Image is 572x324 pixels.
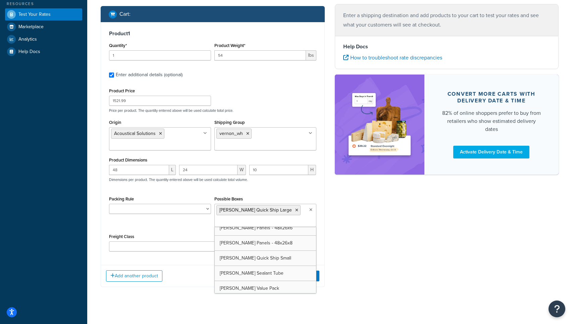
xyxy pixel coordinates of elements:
[5,1,82,7] div: Resources
[18,37,37,42] span: Analytics
[453,146,529,158] a: Activate Delivery Date & Time
[220,285,279,292] span: [PERSON_NAME] Value Pack
[119,11,131,17] h2: Cart :
[109,43,127,48] label: Quantity*
[306,50,316,60] span: lbs
[106,270,162,282] button: Add another product
[109,88,135,93] label: Product Price
[214,120,245,125] label: Shipping Group
[220,254,291,262] span: [PERSON_NAME] Quick Ship Small
[18,12,51,17] span: Test Your Rates
[549,300,565,317] button: Open Resource Center
[109,73,114,78] input: Enter additional details (optional)
[219,206,292,214] span: [PERSON_NAME] Quick Ship Large
[308,165,316,175] span: H
[343,11,551,30] p: Enter a shipping destination and add products to your cart to test your rates and see what your c...
[5,8,82,20] a: Test Your Rates
[109,234,134,239] label: Freight Class
[107,108,318,113] p: Price per product. The quantity entered above will be used calculate total price.
[214,196,243,201] label: Possible Boxes
[214,43,245,48] label: Product Weight*
[215,281,316,296] a: [PERSON_NAME] Value Pack
[109,30,316,37] h3: Product 1
[345,85,414,165] img: feature-image-ddt-36eae7f7280da8017bfb280eaccd9c446f90b1fe08728e4019434db127062ab4.png
[214,50,306,60] input: 0.00
[219,130,243,137] span: vernon_wh
[220,224,293,231] span: [PERSON_NAME] Panels - 48x26x6
[109,120,121,125] label: Origin
[5,21,82,33] a: Marketplace
[109,196,134,201] label: Packing Rule
[116,70,183,80] div: Enter additional details (optional)
[215,236,316,250] a: [PERSON_NAME] Panels - 48x26x8
[440,109,543,133] div: 82% of online shoppers prefer to buy from retailers who show estimated delivery dates
[215,266,316,281] a: [PERSON_NAME] Sealant Tube
[5,33,82,45] a: Analytics
[215,251,316,266] a: [PERSON_NAME] Quick Ship Small
[169,165,176,175] span: L
[440,91,543,104] div: Convert more carts with delivery date & time
[114,130,156,137] span: Acoustical Solutions
[18,24,44,30] span: Marketplace
[220,239,293,246] span: [PERSON_NAME] Panels - 48x26x8
[220,270,283,277] span: [PERSON_NAME] Sealant Tube
[18,49,40,55] span: Help Docs
[215,221,316,235] a: [PERSON_NAME] Panels - 48x26x6
[238,165,246,175] span: W
[343,54,442,61] a: How to troubleshoot rate discrepancies
[5,46,82,58] a: Help Docs
[343,43,551,51] h4: Help Docs
[109,157,147,163] label: Product Dimensions
[107,177,248,182] p: Dimensions per product. The quantity entered above will be used calculate total volume.
[109,50,211,60] input: 0.0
